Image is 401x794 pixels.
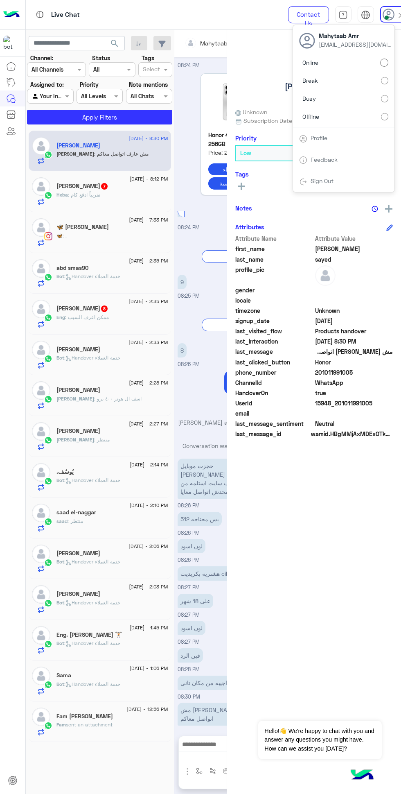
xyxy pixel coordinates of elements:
[178,639,200,645] span: 08:27 PM
[56,142,100,149] h5: mohamed sayed
[315,389,393,397] span: true
[32,626,50,645] img: defaultAdmin.png
[235,244,313,253] span: first_name
[235,317,313,325] span: signup_date
[56,273,64,279] span: Bot
[178,594,213,608] p: 16/8/2025, 8:27 PM
[110,38,119,48] span: search
[32,137,50,155] img: defaultAdmin.png
[178,566,232,581] p: 16/8/2025, 8:27 PM
[56,437,94,443] span: [PERSON_NAME]
[32,177,50,196] img: defaultAdmin.png
[311,430,393,438] span: wamid.HBgMMjAxMDExOTkxMDA1FQIAEhggQTg4MDAyRENFMjRBNTkzRjE1RjFENDZFMDk3REFFNjQA
[56,355,64,361] span: Bot
[178,676,250,690] p: 16/8/2025, 8:30 PM
[385,205,392,213] img: add
[315,286,393,294] span: null
[335,6,351,23] a: tab
[44,722,52,730] img: WhatsApp
[129,80,168,89] label: Note mentions
[182,767,192,776] img: send attachment
[56,305,108,312] h5: Eng Hasan Essam
[178,502,200,509] span: 08:26 PM
[56,151,94,157] span: [PERSON_NAME]
[44,314,52,322] img: WhatsApp
[56,183,108,190] h5: Heba Kamal
[56,192,68,198] span: Heba
[315,265,336,286] img: defaultAdmin.png
[64,477,120,483] span: : Handover خدمة العملاء
[235,430,309,438] span: last_message_id
[315,317,393,325] span: 2025-08-16T17:22:38.526Z
[210,768,216,774] img: Trigger scenario
[3,6,20,23] img: Logo
[338,10,348,20] img: tab
[92,54,110,62] label: Status
[56,224,109,231] h5: 🦋 shaza Ahmed
[129,543,168,550] span: [DATE] - 2:06 PM
[130,665,168,672] span: [DATE] - 1:06 PM
[44,477,52,485] img: WhatsApp
[224,371,302,394] p: 16/8/2025, 8:26 PM
[235,204,252,212] h6: Notes
[299,135,307,143] img: tab
[178,694,200,700] span: 08:30 PM
[235,296,313,305] span: locale
[178,703,256,726] p: 16/8/2025, 8:30 PM
[178,557,200,563] span: 08:26 PM
[68,192,100,198] span: تقريباً ادفع كام
[56,599,64,606] span: Bot
[32,341,50,359] img: defaultAdmin.png
[315,347,393,356] span: مش عارف اتواصل معاكم
[129,583,168,590] span: [DATE] - 2:03 PM
[127,706,168,713] span: [DATE] - 12:56 PM
[44,640,52,648] img: WhatsApp
[56,468,74,475] h5: يُوسُف.
[315,234,393,243] span: Attribute Value
[206,765,220,778] button: Trigger scenario
[348,761,376,790] img: hulul-logo.png
[235,265,313,284] span: profile_pic
[129,420,168,428] span: [DATE] - 2:27 PM
[56,518,68,524] span: saad
[142,65,160,75] div: Select
[56,477,64,483] span: Bot
[178,343,187,357] p: 16/8/2025, 8:26 PM
[315,399,393,407] span: 15948_201011991005
[30,54,53,62] label: Channel:
[235,389,313,397] span: HandoverOn
[178,224,200,231] span: 08:24 PM
[64,599,120,606] span: : Handover خدمة العملاء
[32,381,50,400] img: defaultAdmin.png
[130,175,168,183] span: [DATE] - 8:12 PM
[235,170,393,178] h6: Tags
[56,713,113,720] h5: Fam Ezzat Mousa
[178,459,256,499] p: 16/8/2025, 8:26 PM
[64,640,120,646] span: : Handover خدمة العملاء
[30,80,64,89] label: Assigned to:
[178,666,200,672] span: 08:28 PM
[44,395,52,403] img: WhatsApp
[27,110,172,124] button: Apply Filters
[3,36,18,50] img: 1403182699927242
[235,134,257,142] h6: Priority
[32,667,50,685] img: defaultAdmin.png
[129,339,168,346] span: [DATE] - 2:33 PM
[32,708,50,726] img: defaultAdmin.png
[178,539,205,553] p: 16/8/2025, 8:26 PM
[361,10,370,20] img: tab
[56,559,64,565] span: Bot
[315,409,393,418] span: null
[65,314,109,320] span: ممكن اعرف السبب
[302,58,318,67] span: Online
[44,436,52,444] img: WhatsApp
[32,463,50,482] img: defaultAdmin.png
[178,612,200,618] span: 08:27 PM
[178,584,200,590] span: 08:27 PM
[235,409,313,418] span: email
[381,113,388,120] input: Offline
[56,396,94,402] span: [PERSON_NAME]
[235,347,313,356] span: last_message
[315,368,393,377] span: 201011991005
[44,191,52,199] img: WhatsApp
